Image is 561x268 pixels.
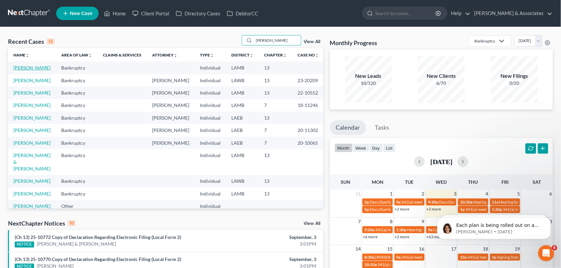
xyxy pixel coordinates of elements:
[375,227,440,232] span: 341(a) meeting for [PERSON_NAME]
[292,99,324,112] td: 18-11246
[195,200,226,219] td: Individual
[259,61,292,74] td: 13
[15,234,181,240] a: (Ch 13) 25-10772 Copy of Declaration Regarding Electronic Filing (Local Form 2)
[292,87,324,99] td: 22-10552
[364,207,369,212] span: 5p
[56,137,98,149] td: Bankruptcy
[492,255,497,260] span: 2p
[15,256,181,262] a: (Ch 13) 25-10770 Copy of Declaration Regarding Electronic Filing (Local Form 2)
[259,124,292,136] td: 7
[395,207,410,212] a: +2 more
[226,124,259,136] td: LAEB
[259,137,292,149] td: 7
[389,190,394,198] span: 1
[369,143,383,152] button: day
[471,7,553,19] a: [PERSON_NAME] & Associates
[15,242,34,248] div: NOTICE
[195,187,226,200] td: Individual
[13,90,50,96] a: [PERSON_NAME]
[37,241,116,247] a: [PERSON_NAME] & [PERSON_NAME]
[259,74,292,87] td: 13
[427,207,441,212] a: +2 more
[421,218,425,226] span: 9
[56,149,98,175] td: Bankruptcy
[397,199,401,205] span: 9a
[195,124,226,136] td: Individual
[473,199,525,205] span: Hearing for [PERSON_NAME]
[56,61,98,74] td: Bankruptcy
[491,72,538,80] div: New Filings
[195,87,226,99] td: Individual
[448,7,470,19] a: Help
[364,262,377,267] span: 10:10a
[364,199,369,205] span: 5p
[195,112,226,124] td: Individual
[552,245,557,251] span: 8
[195,175,226,187] td: Individual
[375,255,407,260] span: [PERSON_NAME]
[231,52,253,57] a: Districtunfold_more
[226,112,259,124] td: LAEB
[355,190,361,198] span: 31
[13,102,50,108] a: [PERSON_NAME]
[173,7,224,19] a: Directory Cases
[408,227,460,232] span: Hearing for [PERSON_NAME]
[56,124,98,136] td: Bankruptcy
[292,74,324,87] td: 23-20209
[13,52,29,57] a: Nameunfold_more
[304,221,321,226] a: View All
[357,218,361,226] span: 7
[467,255,532,260] span: 341(a) meeting for [PERSON_NAME]
[259,149,292,175] td: 13
[419,245,425,253] span: 16
[224,7,261,19] a: DebtorCC
[364,227,374,232] span: 9:20a
[56,187,98,200] td: Bankruptcy
[195,137,226,149] td: Individual
[56,112,98,124] td: Bankruptcy
[370,199,425,205] span: Docs Due for [PERSON_NAME]
[427,203,561,250] iframe: Intercom notifications message
[220,256,316,263] div: September, 3
[56,175,98,187] td: Bankruptcy
[259,112,292,124] td: 13
[397,255,401,260] span: 9a
[226,149,259,175] td: LAMB
[421,190,425,198] span: 2
[259,87,292,99] td: 13
[195,61,226,74] td: Individual
[345,72,392,80] div: New Leads
[427,234,444,239] a: +63 more
[174,53,178,57] i: unfold_more
[436,179,447,185] span: Wed
[56,200,98,219] td: Other
[517,190,521,198] span: 5
[264,52,287,57] a: Chapterunfold_more
[47,38,54,44] div: 12
[549,190,553,198] span: 6
[259,187,292,200] td: 13
[68,220,76,226] div: 10
[377,262,528,267] span: 341(a) meeting for [PERSON_NAME] & [PERSON_NAME] Northern-[PERSON_NAME]
[259,99,292,112] td: 7
[353,143,369,152] button: week
[129,7,173,19] a: Client Portal
[98,48,147,61] th: Claims & Services
[485,190,489,198] span: 4
[220,241,316,247] div: 3:01PM
[220,234,316,241] div: September, 3
[152,52,178,57] a: Attorneyunfold_more
[70,11,92,16] span: New Case
[147,112,195,124] td: [PERSON_NAME]
[383,143,396,152] button: list
[397,227,407,232] span: 1:30p
[474,38,495,44] div: Bankruptcy
[226,175,259,187] td: LAWB
[147,124,195,136] td: [PERSON_NAME]
[13,191,50,196] a: [PERSON_NAME]
[538,245,554,261] iframe: Intercom live chat
[56,74,98,87] td: Bankruptcy
[460,255,467,260] span: 10a
[13,178,50,184] a: [PERSON_NAME]
[13,78,50,83] a: [PERSON_NAME]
